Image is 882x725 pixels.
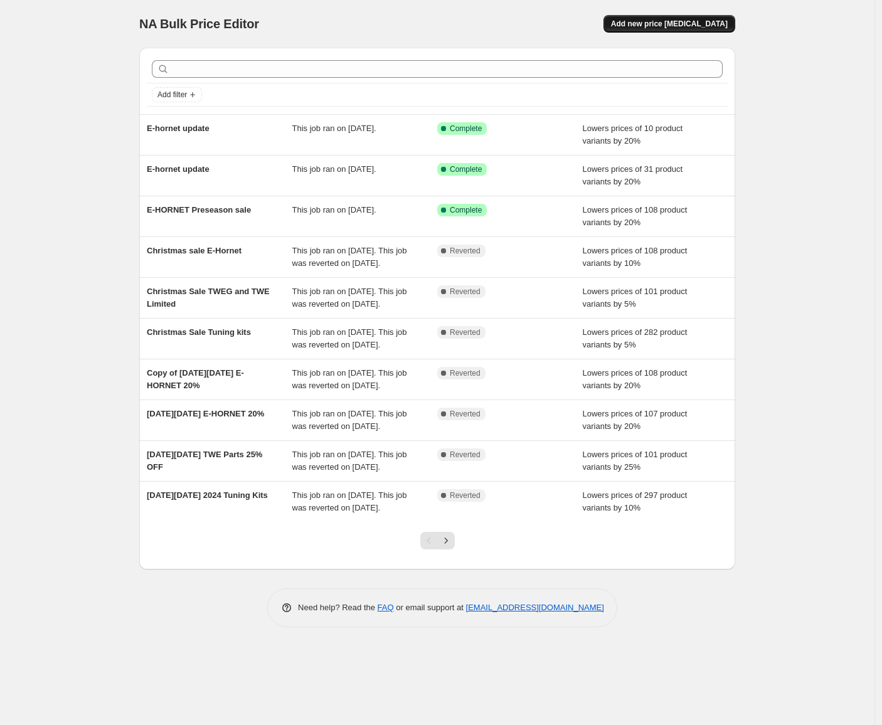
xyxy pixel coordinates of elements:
span: or email support at [394,603,466,612]
span: E-hornet update [147,164,210,174]
span: Need help? Read the [298,603,378,612]
span: [DATE][DATE] TWE Parts 25% OFF [147,450,262,472]
span: This job ran on [DATE]. This job was reverted on [DATE]. [292,368,407,390]
span: Complete [450,164,482,174]
span: Christmas Sale TWEG and TWE Limited [147,287,270,309]
span: Reverted [450,450,481,460]
span: This job ran on [DATE]. This job was reverted on [DATE]. [292,327,407,349]
span: Reverted [450,246,481,256]
span: Copy of [DATE][DATE] E-HORNET 20% [147,368,244,390]
span: E-HORNET Preseason sale [147,205,251,214]
span: Reverted [450,327,481,337]
a: [EMAIL_ADDRESS][DOMAIN_NAME] [466,603,604,612]
span: Lowers prices of 10 product variants by 20% [583,124,683,146]
span: This job ran on [DATE]. This job was reverted on [DATE]. [292,287,407,309]
span: Christmas sale E-Hornet [147,246,242,255]
span: [DATE][DATE] 2024 Tuning Kits [147,490,268,500]
span: NA Bulk Price Editor [139,17,259,31]
a: FAQ [378,603,394,612]
span: Reverted [450,409,481,419]
span: Reverted [450,368,481,378]
span: Lowers prices of 297 product variants by 10% [583,490,688,512]
span: This job ran on [DATE]. This job was reverted on [DATE]. [292,450,407,472]
span: Lowers prices of 108 product variants by 20% [583,368,688,390]
span: This job ran on [DATE]. This job was reverted on [DATE]. [292,409,407,431]
span: This job ran on [DATE]. This job was reverted on [DATE]. [292,246,407,268]
span: E-hornet update [147,124,210,133]
span: Reverted [450,287,481,297]
span: [DATE][DATE] E-HORNET 20% [147,409,264,418]
nav: Pagination [420,532,455,549]
span: Lowers prices of 31 product variants by 20% [583,164,683,186]
span: This job ran on [DATE]. [292,124,376,133]
span: This job ran on [DATE]. This job was reverted on [DATE]. [292,490,407,512]
span: Add filter [157,90,187,100]
span: Add new price [MEDICAL_DATA] [611,19,728,29]
span: This job ran on [DATE]. [292,164,376,174]
span: Lowers prices of 282 product variants by 5% [583,327,688,349]
span: Lowers prices of 101 product variants by 5% [583,287,688,309]
span: Christmas Sale Tuning kits [147,327,251,337]
button: Add new price [MEDICAL_DATA] [603,15,735,33]
span: Lowers prices of 108 product variants by 20% [583,205,688,227]
span: Reverted [450,490,481,500]
span: This job ran on [DATE]. [292,205,376,214]
button: Add filter [152,87,202,102]
button: Next [437,532,455,549]
span: Complete [450,124,482,134]
span: Complete [450,205,482,215]
span: Lowers prices of 107 product variants by 20% [583,409,688,431]
span: Lowers prices of 101 product variants by 25% [583,450,688,472]
span: Lowers prices of 108 product variants by 10% [583,246,688,268]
